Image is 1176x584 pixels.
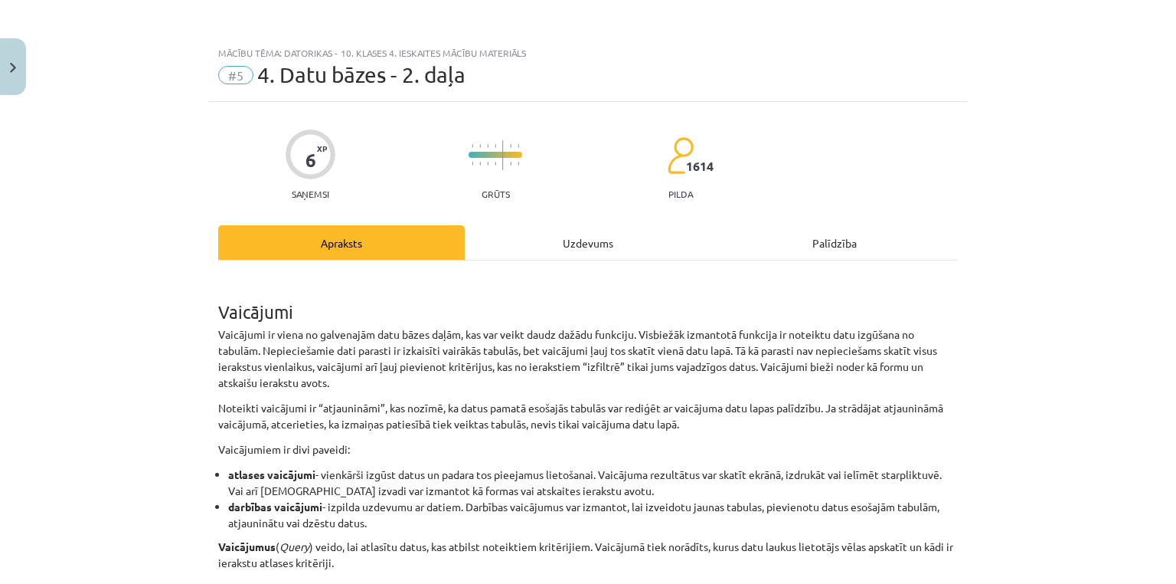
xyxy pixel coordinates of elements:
p: Vaicājumiem ir divi paveidi: [218,441,958,458]
li: - izpilda uzdevumu ar datiem. Darbības vaicājumus var izmantot, lai izveidotu jaunas tabulas, pie... [228,499,958,531]
p: Grūts [482,189,510,199]
p: Saņemsi [286,189,335,199]
p: pilda [668,189,693,199]
img: icon-short-line-57e1e144782c952c97e751825c79c345078a6d821885a25fce030b3d8c18986b.svg [518,162,519,166]
div: Mācību tēma: Datorikas - 10. klases 4. ieskaites mācību materiāls [218,48,958,58]
span: 1614 [686,159,714,173]
strong: darbības vaicājumi [228,500,322,513]
li: - vienkārši izgūst datus un padara tos pieejamus lietošanai. Vaicājuma rezultātus var skatīt ekrā... [228,467,958,499]
img: icon-short-line-57e1e144782c952c97e751825c79c345078a6d821885a25fce030b3d8c18986b.svg [472,162,473,166]
img: icon-short-line-57e1e144782c952c97e751825c79c345078a6d821885a25fce030b3d8c18986b.svg [510,162,511,166]
p: Vaicājumi ir viena no galvenajām datu bāzes daļām, kas var veikt daudz dažādu funkciju. Visbiežāk... [218,326,958,391]
img: icon-short-line-57e1e144782c952c97e751825c79c345078a6d821885a25fce030b3d8c18986b.svg [495,162,496,166]
p: Noteikti vaicājumi ir “atjaunināmi”, kas nozīmē, ka datus pamatā esošajās tabulās var rediģēt ar ... [218,400,958,432]
img: icon-short-line-57e1e144782c952c97e751825c79c345078a6d821885a25fce030b3d8c18986b.svg [479,144,481,148]
p: ( ) veido, lai atlasītu datus, kas atbilst noteiktiem kritērijiem. Vaicājumā tiek norādīts, kurus... [218,539,958,571]
div: Apraksts [218,225,465,260]
img: icon-short-line-57e1e144782c952c97e751825c79c345078a6d821885a25fce030b3d8c18986b.svg [472,144,473,148]
div: Uzdevums [465,225,711,260]
img: icon-short-line-57e1e144782c952c97e751825c79c345078a6d821885a25fce030b3d8c18986b.svg [518,144,519,148]
span: #5 [218,66,253,84]
span: 4. Datu bāzes - 2. daļa [257,62,465,87]
img: icon-close-lesson-0947bae3869378f0d4975bcd49f059093ad1ed9edebbc8119c70593378902aed.svg [10,63,16,73]
div: 6 [305,149,316,171]
h1: Vaicājumi [218,274,958,322]
span: XP [317,144,327,153]
div: Palīdzība [711,225,958,260]
img: students-c634bb4e5e11cddfef0936a35e636f08e4e9abd3cc4e673bd6f9a4125e45ecb1.svg [667,136,694,175]
em: Query [279,540,309,553]
img: icon-short-line-57e1e144782c952c97e751825c79c345078a6d821885a25fce030b3d8c18986b.svg [495,144,496,148]
strong: atlases vaicājumi [228,468,315,481]
img: icon-short-line-57e1e144782c952c97e751825c79c345078a6d821885a25fce030b3d8c18986b.svg [487,144,488,148]
strong: Vaicājumus [218,540,276,553]
img: icon-short-line-57e1e144782c952c97e751825c79c345078a6d821885a25fce030b3d8c18986b.svg [510,144,511,148]
img: icon-short-line-57e1e144782c952c97e751825c79c345078a6d821885a25fce030b3d8c18986b.svg [479,162,481,166]
img: icon-long-line-d9ea69661e0d244f92f715978eff75569469978d946b2353a9bb055b3ed8787d.svg [502,140,504,170]
img: icon-short-line-57e1e144782c952c97e751825c79c345078a6d821885a25fce030b3d8c18986b.svg [487,162,488,166]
